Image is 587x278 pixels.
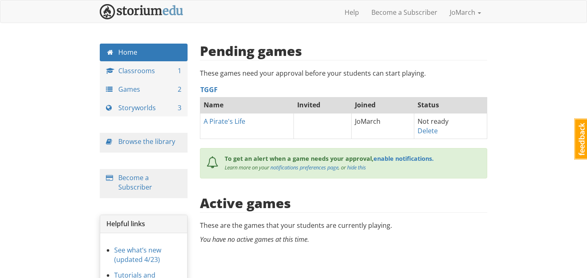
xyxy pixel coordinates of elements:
[270,164,338,171] a: notifications preferences page
[351,97,414,113] th: Joined
[293,97,351,113] th: Invited
[225,155,373,162] span: To get an alert when a game needs your approval,
[347,164,366,171] a: hide this
[114,246,161,264] a: See what’s new (updated 4/23)
[204,117,245,126] a: A Pirate's Life
[100,4,183,19] img: StoriumEDU
[414,97,487,113] th: Status
[200,44,302,58] h2: Pending games
[100,215,187,233] div: Helpful links
[100,81,188,98] a: Games 2
[100,44,188,61] a: Home
[200,221,488,230] p: These are the games that your students are currently playing.
[373,155,434,162] a: enable notifications.
[200,85,218,94] a: TGGF
[178,66,181,76] span: 1
[100,62,188,80] a: Classrooms 1
[200,235,309,244] em: You have no active games at this time.
[118,173,152,192] a: Become a Subscriber
[225,164,366,171] em: Learn more on your , or
[118,137,175,146] a: Browse the library
[418,126,438,135] a: Delete
[100,99,188,117] a: Storyworlds 3
[200,196,291,210] h2: Active games
[200,97,293,113] th: Name
[338,2,365,23] a: Help
[444,2,487,23] a: JoMarch
[418,117,448,126] span: Not ready
[355,117,380,126] span: JoMarch
[178,85,181,94] span: 2
[178,103,181,113] span: 3
[200,69,488,78] p: These games need your approval before your students can start playing.
[365,2,444,23] a: Become a Subscriber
